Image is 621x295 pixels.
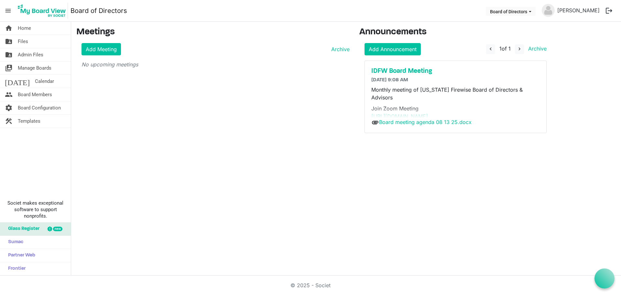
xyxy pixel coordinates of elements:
a: Add Announcement [365,43,421,55]
a: Board meeting agenda 08 13 25.docx [379,119,472,125]
span: of 1 [499,45,511,52]
button: Board of Directors dropdownbutton [486,7,536,16]
span: 1 [499,45,502,52]
span: menu [2,5,14,17]
span: Monthly meeting of [US_STATE] Firewise Board of Directors & Advisors [371,86,523,101]
a: My Board View Logo [16,3,71,19]
a: [PERSON_NAME] [555,4,602,17]
span: folder_shared [5,35,13,48]
span: home [5,22,13,35]
span: people [5,88,13,101]
span: Admin Files [18,48,43,61]
a: Archive [526,45,547,52]
span: Sumac [5,236,23,249]
span: attachment [371,119,379,126]
button: navigate_next [515,44,524,54]
span: switch_account [5,62,13,74]
span: navigate_before [488,46,494,52]
span: navigate_next [517,46,522,52]
a: Archive [329,45,350,53]
button: logout [602,4,616,17]
a: IDFW Board Meeting [371,67,540,75]
span: Manage Boards [18,62,51,74]
span: Calendar [35,75,54,88]
span: Board Configuration [18,101,61,114]
img: My Board View Logo [16,3,68,19]
h3: Meetings [76,27,350,38]
h3: Announcements [359,27,552,38]
a: Add Meeting [82,43,121,55]
a: [URL][DOMAIN_NAME] [371,113,428,119]
span: Frontier [5,262,26,275]
span: Templates [18,115,40,128]
span: Board Members [18,88,52,101]
span: [DATE] [5,75,30,88]
span: Glass Register [5,222,39,235]
span: [DATE] 9:08 AM [371,77,408,83]
span: Join Zoom Meeting Meeting ID: 851 0618 2387 Passcode: IDFW Phone: [PHONE_NUMBER] [371,105,437,151]
span: settings [5,101,13,114]
div: new [53,227,62,231]
span: Societ makes exceptional software to support nonprofits. [3,200,68,219]
a: © 2025 - Societ [290,282,331,289]
span: folder_shared [5,48,13,61]
span: Home [18,22,31,35]
span: Files [18,35,28,48]
p: No upcoming meetings [82,61,350,68]
button: navigate_before [486,44,495,54]
img: no-profile-picture.svg [542,4,555,17]
span: Partner Web [5,249,35,262]
span: construction [5,115,13,128]
a: Board of Directors [71,4,127,17]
